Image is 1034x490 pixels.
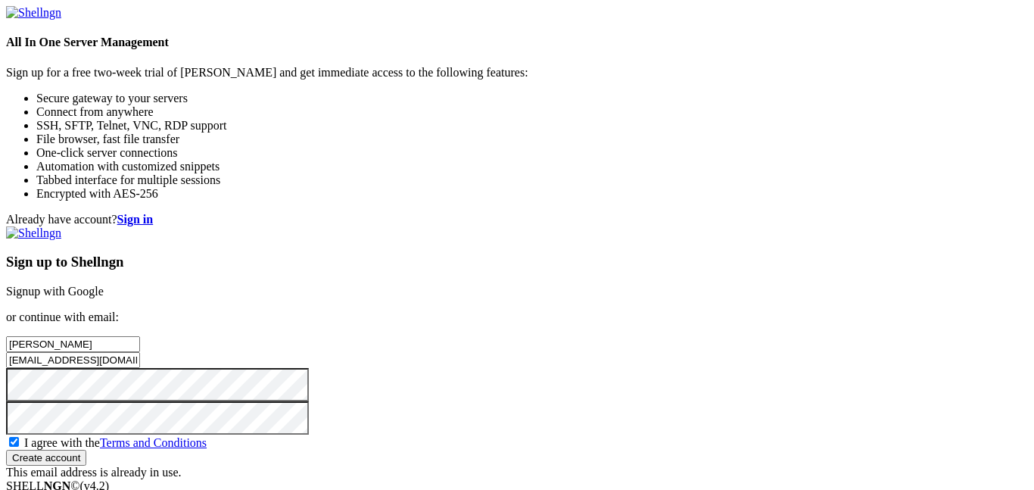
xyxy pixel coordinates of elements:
a: Signup with Google [6,285,104,298]
li: Tabbed interface for multiple sessions [36,173,1028,187]
div: This email address is already in use. [6,466,1028,479]
li: SSH, SFTP, Telnet, VNC, RDP support [36,119,1028,133]
input: Email address [6,352,140,368]
img: Shellngn [6,6,61,20]
input: I agree with theTerms and Conditions [9,437,19,447]
a: Terms and Conditions [100,436,207,449]
li: Secure gateway to your servers [36,92,1028,105]
span: I agree with the [24,436,207,449]
li: Automation with customized snippets [36,160,1028,173]
h4: All In One Server Management [6,36,1028,49]
li: Connect from anywhere [36,105,1028,119]
li: Encrypted with AES-256 [36,187,1028,201]
li: File browser, fast file transfer [36,133,1028,146]
input: Create account [6,450,86,466]
p: or continue with email: [6,311,1028,324]
img: Shellngn [6,226,61,240]
div: Already have account? [6,213,1028,226]
h3: Sign up to Shellngn [6,254,1028,270]
p: Sign up for a free two-week trial of [PERSON_NAME] and get immediate access to the following feat... [6,66,1028,80]
a: Sign in [117,213,154,226]
input: Full name [6,336,140,352]
li: One-click server connections [36,146,1028,160]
